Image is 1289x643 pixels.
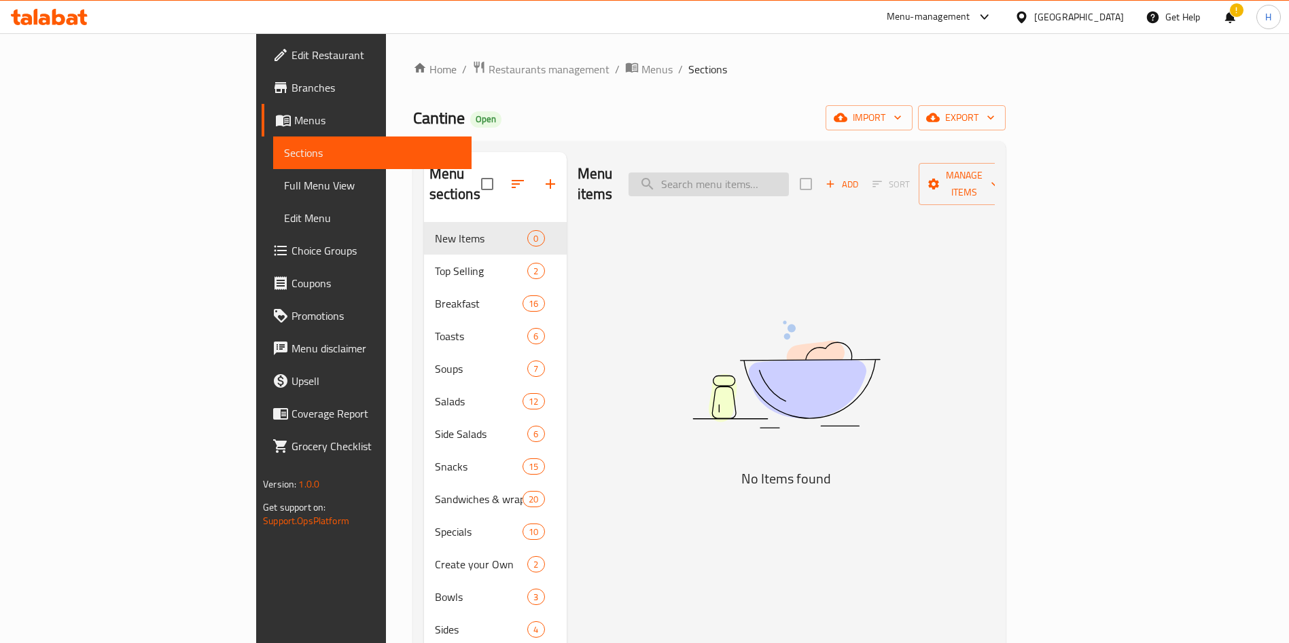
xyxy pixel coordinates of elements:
span: Add [824,177,860,192]
div: items [527,361,544,377]
span: Edit Menu [284,210,461,226]
div: items [527,589,544,605]
div: items [527,263,544,279]
h2: Menu items [578,164,613,204]
a: Restaurants management [472,60,610,78]
h5: No Items found [616,468,956,490]
span: Restaurants management [489,61,610,77]
span: 6 [528,330,544,343]
div: Snacks15 [424,450,567,483]
span: Sections [284,145,461,161]
div: items [523,523,544,540]
span: Soups [435,361,528,377]
a: Sections [273,136,472,169]
div: items [523,491,544,507]
div: Specials [435,523,523,540]
a: Coverage Report [262,397,472,430]
a: Menu disclaimer [262,332,472,365]
a: Choice Groups [262,234,472,267]
span: H [1265,10,1271,24]
span: Get support on: [263,498,325,516]
span: Breakfast [435,295,523,312]
span: 0 [528,232,544,245]
div: items [527,621,544,638]
span: Snacks [435,458,523,475]
span: Menu disclaimer [292,340,461,356]
span: Branches [292,79,461,96]
span: Side Salads [435,426,528,442]
span: 3 [528,591,544,604]
div: items [527,230,544,246]
div: Menu-management [887,9,970,25]
button: export [918,105,1006,130]
span: Coupons [292,275,461,291]
span: Manage items [930,167,999,201]
span: New Items [435,230,528,246]
div: Top Selling2 [424,255,567,287]
span: Select section first [864,174,919,195]
div: [GEOGRAPHIC_DATA] [1034,10,1124,24]
span: Open [470,113,501,125]
span: import [836,109,902,126]
span: Version: [263,475,296,493]
div: items [523,295,544,312]
span: Select all sections [473,170,501,198]
div: New Items0 [424,222,567,255]
span: Coverage Report [292,405,461,422]
span: Edit Restaurant [292,47,461,63]
a: Edit Restaurant [262,39,472,71]
a: Branches [262,71,472,104]
span: 7 [528,363,544,375]
span: Full Menu View [284,177,461,194]
span: 4 [528,623,544,636]
div: Toasts6 [424,320,567,352]
div: Toasts [435,328,528,344]
span: Top Selling [435,263,528,279]
span: Upsell [292,373,461,389]
span: Promotions [292,308,461,324]
span: 10 [523,526,544,538]
a: Support.OpsPlatform [263,512,349,530]
a: Grocery Checklist [262,430,472,462]
span: Sort sections [501,168,534,200]
span: Sandwiches & wraps [435,491,523,507]
span: Menus [641,61,673,77]
span: Sections [688,61,727,77]
input: search [629,172,789,196]
div: Bowls3 [424,581,567,613]
button: import [826,105,913,130]
div: items [523,458,544,475]
div: Sandwiches & wraps20 [424,483,567,515]
div: items [527,426,544,442]
span: 20 [523,493,544,506]
button: Add section [534,168,567,200]
a: Promotions [262,299,472,332]
div: Soups7 [424,352,567,385]
a: Coupons [262,267,472,299]
div: Create your Own2 [424,548,567,581]
div: Breakfast16 [424,287,567,320]
li: / [615,61,620,77]
div: Salads12 [424,385,567,418]
div: Side Salads6 [424,418,567,450]
span: 16 [523,297,544,310]
span: Salads [435,393,523,409]
button: Add [820,174,864,195]
span: 1.0.0 [298,475,319,493]
a: Upsell [262,365,472,397]
span: Sides [435,621,528,638]
span: 6 [528,428,544,441]
span: Create your Own [435,556,528,572]
li: / [678,61,683,77]
span: export [929,109,995,126]
div: items [527,556,544,572]
div: Specials10 [424,515,567,548]
button: Manage items [919,163,1010,205]
span: Add item [820,174,864,195]
span: Menus [294,112,461,128]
